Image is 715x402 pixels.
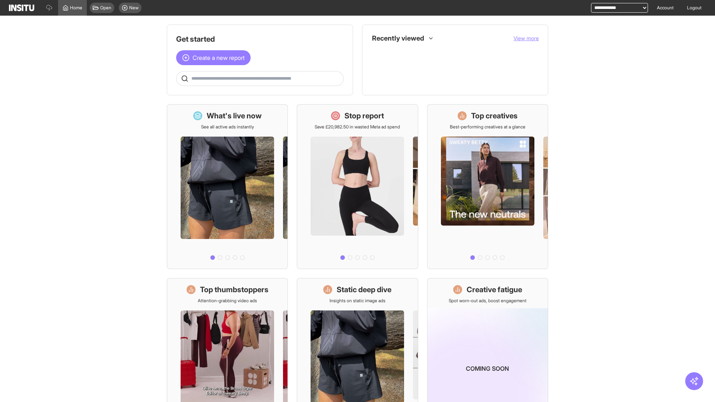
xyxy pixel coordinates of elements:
span: Create a new report [193,53,245,62]
span: Open [100,5,111,11]
span: Placements [388,50,533,56]
span: New [129,5,139,11]
button: View more [514,35,539,42]
a: Top creativesBest-performing creatives at a glance [427,104,548,269]
p: Save £20,982.50 in wasted Meta ad spend [315,124,400,130]
span: View more [514,35,539,41]
img: Logo [9,4,34,11]
button: Create a new report [176,50,251,65]
p: Insights on static image ads [330,298,385,304]
p: See all active ads instantly [201,124,254,130]
h1: Top creatives [471,111,518,121]
p: Best-performing creatives at a glance [450,124,525,130]
h1: Top thumbstoppers [200,284,268,295]
span: Home [70,5,82,11]
h1: Get started [176,34,344,44]
div: Insights [374,49,383,58]
h1: Static deep dive [337,284,391,295]
span: Placements [388,50,411,56]
h1: Stop report [344,111,384,121]
a: Stop reportSave £20,982.50 in wasted Meta ad spend [297,104,418,269]
a: What's live nowSee all active ads instantly [167,104,288,269]
p: Attention-grabbing video ads [198,298,257,304]
h1: What's live now [207,111,262,121]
